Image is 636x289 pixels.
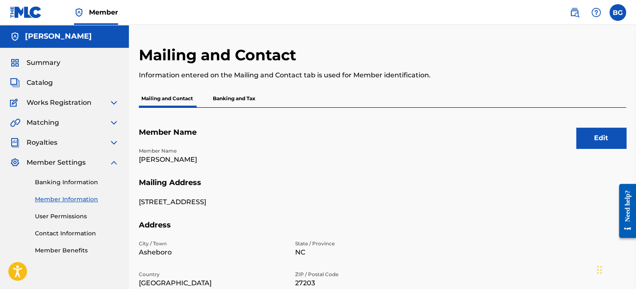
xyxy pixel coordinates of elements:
p: City / Town [139,240,285,247]
iframe: Resource Center [613,178,636,245]
div: Arrastrar [597,257,602,282]
span: Summary [27,58,60,68]
img: help [591,7,601,17]
img: Accounts [10,32,20,42]
h5: Bismarck Garcia [25,32,92,41]
p: Country [139,271,285,278]
div: Widget de chat [594,249,636,289]
img: Catalog [10,78,20,88]
img: Summary [10,58,20,68]
span: Member [89,7,118,17]
span: Member Settings [27,158,86,168]
img: Matching [10,118,20,128]
p: Member Name [139,147,285,155]
a: Member Benefits [35,246,119,255]
img: Top Rightsholder [74,7,84,17]
p: ZIP / Postal Code [295,271,441,278]
p: [GEOGRAPHIC_DATA] [139,278,285,288]
p: Information entered on the Mailing and Contact tab is used for Member identification. [139,70,514,80]
h5: Member Name [139,128,626,147]
img: Royalties [10,138,20,148]
a: User Permissions [35,212,119,221]
a: CatalogCatalog [10,78,53,88]
img: expand [109,138,119,148]
a: Contact Information [35,229,119,238]
a: Banking Information [35,178,119,187]
p: Banking and Tax [210,90,258,107]
img: expand [109,98,119,108]
img: Works Registration [10,98,21,108]
span: Royalties [27,138,57,148]
span: Matching [27,118,59,128]
img: expand [109,118,119,128]
p: NC [295,247,441,257]
h5: Mailing Address [139,178,626,198]
p: Asheboro [139,247,285,257]
p: [STREET_ADDRESS] [139,197,285,207]
div: Help [588,4,604,21]
img: search [569,7,579,17]
a: Public Search [566,4,583,21]
iframe: Chat Widget [594,249,636,289]
a: Member Information [35,195,119,204]
p: Mailing and Contact [139,90,195,107]
p: [PERSON_NAME] [139,155,285,165]
p: State / Province [295,240,441,247]
div: User Menu [609,4,626,21]
span: Catalog [27,78,53,88]
img: MLC Logo [10,6,42,18]
button: Edit [576,128,626,148]
h5: Address [139,220,626,240]
img: expand [109,158,119,168]
img: Member Settings [10,158,20,168]
span: Works Registration [27,98,91,108]
a: SummarySummary [10,58,60,68]
h2: Mailing and Contact [139,46,301,64]
p: 27203 [295,278,441,288]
